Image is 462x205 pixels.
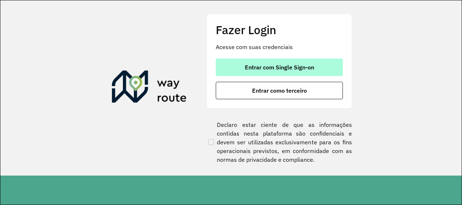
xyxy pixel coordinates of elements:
span: Entrar como terceiro [252,88,307,93]
button: button [216,82,343,99]
h2: Fazer Login [216,23,343,37]
img: Roteirizador AmbevTech [112,71,187,105]
p: Acesse com suas credenciais [216,43,343,51]
label: Declaro estar ciente de que as informações contidas nesta plataforma são confidenciais e devem se... [207,120,352,164]
button: button [216,59,343,76]
span: Entrar com Single Sign-on [245,64,314,70]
